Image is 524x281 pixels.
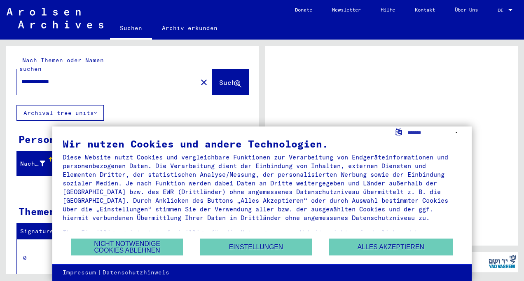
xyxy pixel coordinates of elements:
div: Wir nutzen Cookies und andere Technologien. [63,139,461,149]
a: Suchen [110,18,152,40]
select: Sprache auswählen [407,126,461,138]
div: Signature [20,225,75,238]
div: Nachname [20,157,56,170]
a: Archiv erkunden [152,18,227,38]
img: yv_logo.png [487,251,518,272]
button: Archival tree units [16,105,104,121]
mat-label: Nach Themen oder Namen suchen [19,56,104,73]
div: Nachname [20,159,45,168]
a: Datenschutzhinweis [103,269,169,277]
div: Diese Website nutzt Cookies und vergleichbare Funktionen zur Verarbeitung von Endgeräteinformatio... [63,153,461,222]
span: DE [498,7,507,13]
span: Suche [219,78,240,87]
div: Themen [19,204,56,219]
label: Sprache auswählen [394,128,403,136]
img: Arolsen_neg.svg [7,8,103,28]
a: Impressum [63,269,96,277]
button: Suche [212,69,248,95]
button: Nicht notwendige Cookies ablehnen [71,239,183,255]
mat-icon: close [199,77,209,87]
button: Einstellungen [200,239,312,255]
mat-header-cell: Nachname [17,152,54,175]
td: 0 [17,239,74,277]
button: Clear [196,74,212,90]
div: Signature [20,227,67,236]
button: Alles akzeptieren [329,239,453,255]
div: Personen [19,132,68,147]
